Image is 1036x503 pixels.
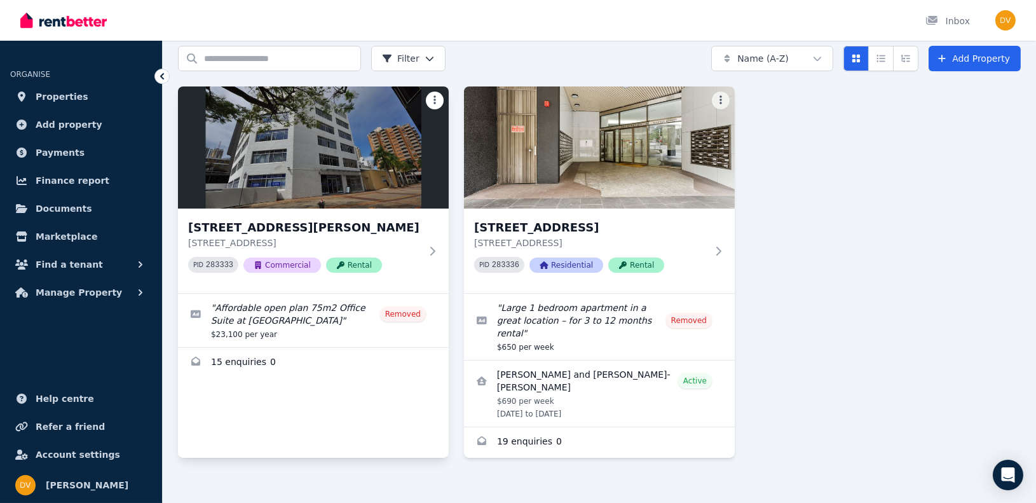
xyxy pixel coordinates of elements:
span: Commercial [243,258,321,273]
span: [PERSON_NAME] [46,478,128,493]
button: Manage Property [10,280,152,305]
div: Inbox [925,15,970,27]
button: More options [426,92,444,109]
div: Open Intercom Messenger [993,460,1023,490]
a: Finance report [10,168,152,193]
a: View details for Helene Facon and Giorgio Minh-Tuan Nguyen-Huu-Hau [464,361,735,427]
span: Payments [36,145,85,160]
a: Enquiries for 7/3 Alison Street, Surfers Paradise [178,348,449,378]
a: Add property [10,112,152,137]
span: Add property [36,117,102,132]
small: PID [193,261,203,268]
span: Properties [36,89,88,104]
button: Find a tenant [10,252,152,277]
span: Finance report [36,173,109,188]
img: RentBetter [20,11,107,30]
a: Help centre [10,386,152,411]
a: Account settings [10,442,152,467]
a: Marketplace [10,224,152,249]
code: 283336 [492,261,519,270]
span: Filter [382,52,419,65]
button: Name (A-Z) [711,46,833,71]
img: 37/25 Market Street, Sydney [464,86,735,209]
img: 7/3 Alison Street, Surfers Paradise [178,86,449,209]
span: Documents [36,201,92,216]
span: Find a tenant [36,257,103,272]
a: Edit listing: Affordable open plan 75m2 Office Suite at Surfers Paradise [178,294,449,347]
span: Manage Property [36,285,122,300]
p: [STREET_ADDRESS] [188,237,421,249]
button: Filter [371,46,446,71]
a: 37/25 Market Street, Sydney[STREET_ADDRESS][STREET_ADDRESS]PID 283336ResidentialRental [464,86,735,293]
p: [STREET_ADDRESS] [474,237,707,249]
a: Edit listing: Large 1 bedroom apartment in a great location – for 3 to 12 months rental [464,294,735,360]
small: PID [479,261,489,268]
code: 283333 [206,261,233,270]
a: Refer a friend [10,414,152,439]
a: Properties [10,84,152,109]
a: Documents [10,196,152,221]
span: Residential [529,258,603,273]
button: Expanded list view [893,46,918,71]
div: View options [843,46,918,71]
img: Dinesh Viswanathan [15,475,36,495]
span: Marketplace [36,229,97,244]
a: Payments [10,140,152,165]
span: Help centre [36,391,94,406]
a: Enquiries for 37/25 Market Street, Sydney [464,427,735,458]
button: Compact list view [868,46,894,71]
span: Rental [608,258,664,273]
span: Account settings [36,447,120,462]
span: Refer a friend [36,419,105,434]
span: Rental [326,258,382,273]
a: Add Property [929,46,1021,71]
span: Name (A-Z) [737,52,789,65]
h3: [STREET_ADDRESS] [474,219,707,237]
span: ORGANISE [10,70,50,79]
h3: [STREET_ADDRESS][PERSON_NAME] [188,219,421,237]
a: 7/3 Alison Street, Surfers Paradise[STREET_ADDRESS][PERSON_NAME][STREET_ADDRESS]PID 283333Commerc... [178,86,449,293]
button: More options [712,92,730,109]
button: Card view [843,46,869,71]
img: Dinesh Viswanathan [995,10,1016,31]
